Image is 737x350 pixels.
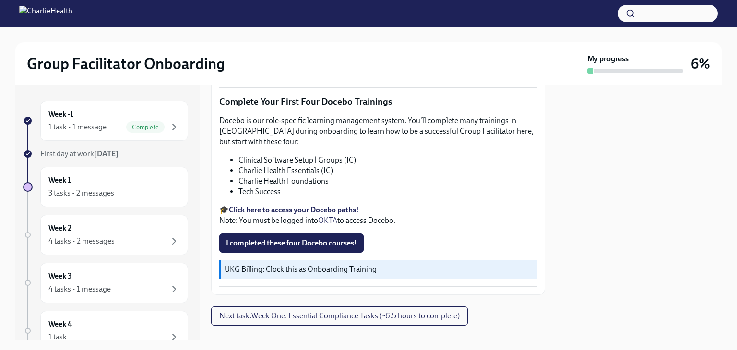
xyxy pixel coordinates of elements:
span: First day at work [40,149,119,158]
h2: Group Facilitator Onboarding [27,54,225,73]
p: Complete Your First Four Docebo Trainings [219,95,537,108]
a: Week -11 task • 1 messageComplete [23,101,188,141]
a: Week 24 tasks • 2 messages [23,215,188,255]
h6: Week 1 [48,175,71,186]
h3: 6% [691,55,710,72]
button: Next task:Week One: Essential Compliance Tasks (~6.5 hours to complete) [211,306,468,326]
li: Charlie Health Essentials (IC) [238,165,537,176]
div: 1 task • 1 message [48,122,107,132]
h6: Week 4 [48,319,72,329]
img: CharlieHealth [19,6,72,21]
p: Docebo is our role-specific learning management system. You'll complete many trainings in [GEOGRA... [219,116,537,147]
p: UKG Billing: Clock this as Onboarding Training [225,264,533,275]
div: 3 tasks • 2 messages [48,188,114,198]
a: First day at work[DATE] [23,149,188,159]
a: Click here to access your Docebo paths! [229,205,359,214]
a: Week 34 tasks • 1 message [23,263,188,303]
strong: My progress [587,54,629,64]
span: Complete [126,124,165,131]
p: 🎓 Note: You must be logged into to access Docebo. [219,205,537,226]
li: Charlie Health Foundations [238,176,537,187]
li: Tech Success [238,187,537,197]
a: OKTA [318,216,337,225]
span: Next task : Week One: Essential Compliance Tasks (~6.5 hours to complete) [219,311,460,321]
h6: Week 3 [48,271,72,281]
strong: [DATE] [94,149,119,158]
div: 1 task [48,332,67,342]
h6: Week 2 [48,223,71,233]
span: I completed these four Docebo courses! [226,238,357,248]
button: I completed these four Docebo courses! [219,233,364,253]
li: Clinical Software Setup | Groups (IC) [238,155,537,165]
h6: Week -1 [48,109,73,119]
div: 4 tasks • 1 message [48,284,111,294]
div: 4 tasks • 2 messages [48,236,115,246]
a: Week 13 tasks • 2 messages [23,167,188,207]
